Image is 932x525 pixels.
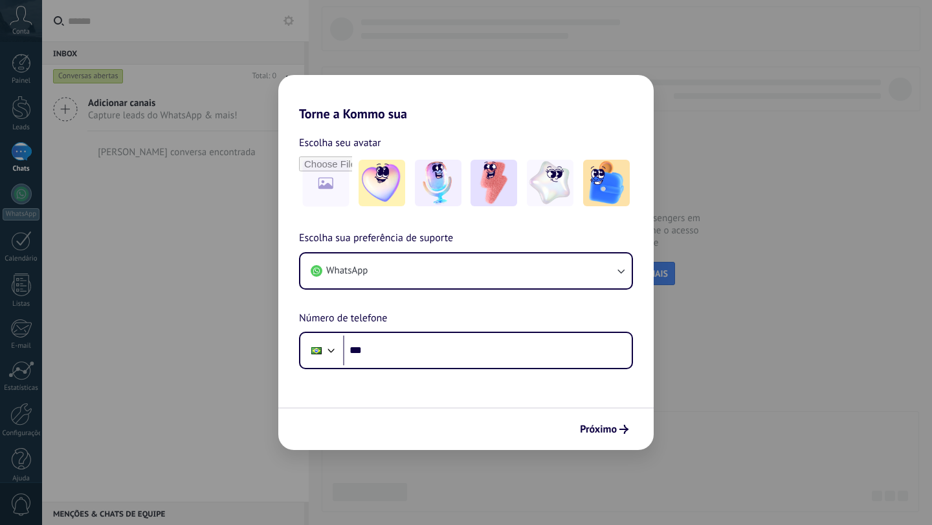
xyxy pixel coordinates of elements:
img: -3.jpeg [471,160,517,206]
img: -2.jpeg [415,160,461,206]
h2: Torne a Kommo sua [278,75,654,122]
span: WhatsApp [326,264,368,277]
img: -5.jpeg [583,160,630,206]
div: Brazil: + 55 [304,337,329,364]
button: WhatsApp [300,253,632,288]
span: Escolha seu avatar [299,134,381,151]
img: -1.jpeg [359,160,405,206]
img: -4.jpeg [527,160,573,206]
span: Escolha sua preferência de suporte [299,230,453,247]
span: Número de telefone [299,310,387,327]
button: Próximo [574,418,634,440]
span: Próximo [580,425,617,434]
